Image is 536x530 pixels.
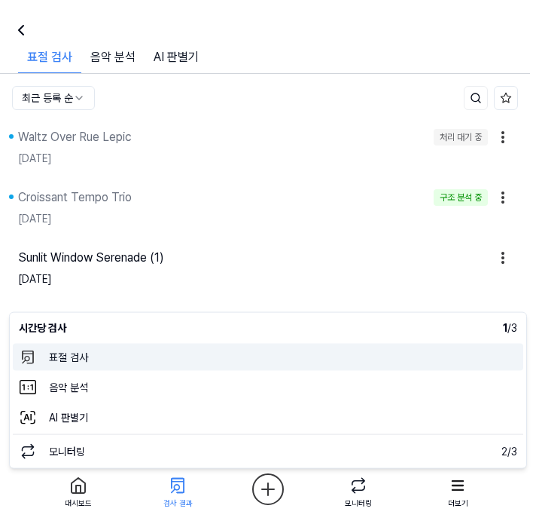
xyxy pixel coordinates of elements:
div: 표절 검사 [13,344,523,371]
span: / 3 [503,320,517,336]
div: 2 / 3 [501,443,517,459]
div: 모니터링 [19,443,85,461]
div: 음악 분석 [13,374,523,401]
span: 시간당 검사 [19,320,66,336]
span: 1 [503,322,507,334]
div: AI 판별기 [13,404,523,431]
